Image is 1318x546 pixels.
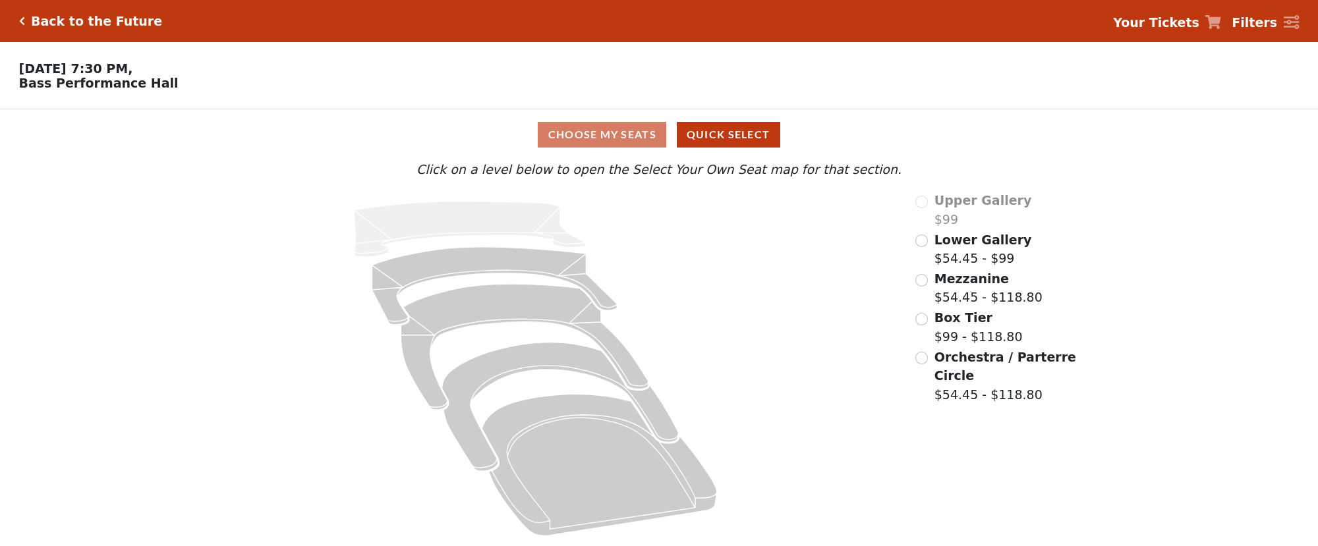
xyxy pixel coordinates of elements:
[934,191,1032,229] label: $99
[934,269,1043,307] label: $54.45 - $118.80
[1113,13,1221,32] a: Your Tickets
[934,350,1076,383] span: Orchestra / Parterre Circle
[1113,15,1199,30] strong: Your Tickets
[31,14,162,29] h5: Back to the Future
[174,160,1144,179] p: Click on a level below to open the Select Your Own Seat map for that section.
[482,394,716,535] path: Orchestra / Parterre Circle - Seats Available: 59
[934,310,992,325] span: Box Tier
[1232,13,1299,32] a: Filters
[1232,15,1277,30] strong: Filters
[372,247,617,325] path: Lower Gallery - Seats Available: 206
[354,202,586,257] path: Upper Gallery - Seats Available: 0
[934,308,1023,346] label: $99 - $118.80
[19,16,25,26] a: Click here to go back to filters
[934,231,1032,268] label: $54.45 - $99
[677,122,780,148] button: Quick Select
[934,348,1078,404] label: $54.45 - $118.80
[934,232,1032,247] span: Lower Gallery
[934,271,1009,286] span: Mezzanine
[934,193,1032,207] span: Upper Gallery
